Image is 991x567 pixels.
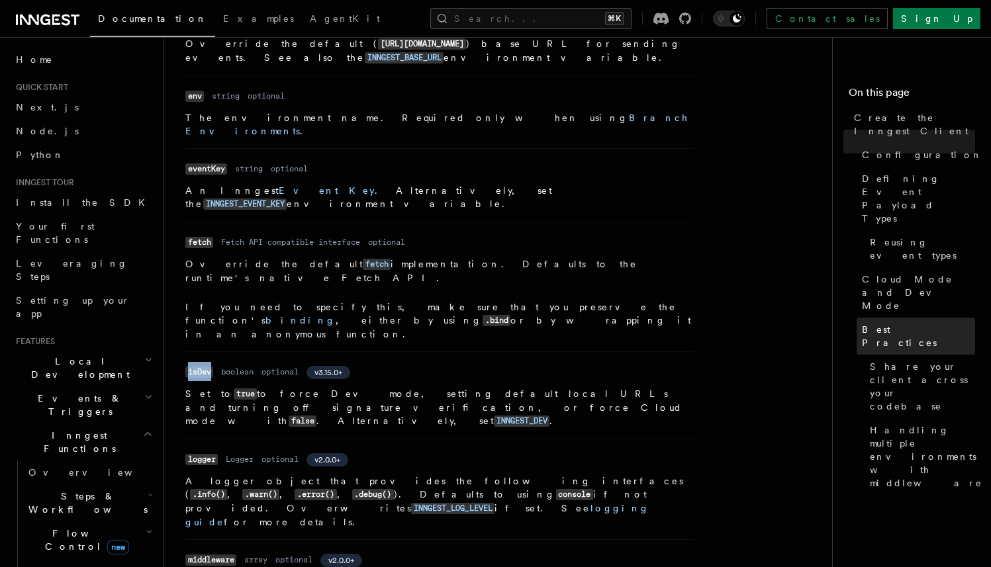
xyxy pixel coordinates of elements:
button: Events & Triggers [11,386,156,423]
span: Install the SDK [16,197,153,208]
span: Quick start [11,82,68,93]
span: Best Practices [862,323,975,349]
code: .debug() [352,489,394,500]
a: Reusing event types [865,230,975,267]
dd: array [244,554,267,565]
p: An Inngest . Alternatively, set the environment variable. [185,184,694,211]
span: Features [11,336,55,347]
span: Next.js [16,102,79,112]
span: Local Development [11,355,144,381]
a: Overview [23,460,156,484]
dd: string [235,163,263,174]
code: .warn() [242,489,279,500]
code: .info() [190,489,227,500]
a: fetch [363,259,391,269]
code: .error() [295,489,336,500]
dd: boolean [221,367,254,377]
span: Python [16,150,64,160]
span: Inngest Functions [11,429,143,455]
a: Examples [215,4,302,36]
dd: optional [271,163,308,174]
a: Defining Event Payload Types [857,167,975,230]
span: Defining Event Payload Types [862,172,975,225]
a: Setting up your app [11,288,156,326]
span: Leveraging Steps [16,258,128,282]
p: If you need to specify this, make sure that you preserve the function's , either by using or by w... [185,300,694,341]
a: logging guide [185,503,649,527]
a: Documentation [90,4,215,37]
code: INNGEST_EVENT_KEY [203,198,287,210]
span: new [107,540,129,554]
span: Home [16,53,53,66]
dd: optional [248,91,285,101]
code: false [289,415,316,427]
span: Documentation [98,13,207,24]
a: Cloud Mode and Dev Mode [857,267,975,318]
a: Install the SDK [11,191,156,214]
code: isDev [185,367,213,378]
dd: optional [275,554,312,565]
button: Search...⌘K [430,8,632,29]
span: Your first Functions [16,221,95,245]
dd: Fetch API compatible interface [221,237,360,247]
a: Create the Inngest Client [849,106,975,143]
code: INNGEST_LOG_LEVEL [411,503,495,514]
a: INNGEST_LOG_LEVEL [411,503,495,513]
code: console [556,489,593,500]
a: Configuration [857,143,975,167]
code: INNGEST_BASE_URL [365,52,444,64]
code: INNGEST_DEV [494,415,549,427]
span: Handling multiple environments with middleware [870,423,982,490]
span: Share your client across your codebase [870,360,975,413]
a: Event Key [279,185,375,196]
button: Local Development [11,349,156,386]
a: Sign Up [893,8,980,29]
dd: optional [368,237,405,247]
a: Your first Functions [11,214,156,251]
span: Inngest tour [11,177,74,188]
p: Set to to force Dev mode, setting default local URLs and turning off signature verification, or f... [185,387,694,428]
span: Cloud Mode and Dev Mode [862,273,975,312]
code: fetch [185,237,213,248]
a: Home [11,48,156,71]
span: Node.js [16,126,79,136]
a: Best Practices [857,318,975,355]
kbd: ⌘K [605,12,624,25]
a: Next.js [11,95,156,119]
a: AgentKit [302,4,388,36]
p: Override the default implementation. Defaults to the runtime's native Fetch API. [185,257,694,284]
code: logger [185,454,218,465]
a: Share your client across your codebase [865,355,975,418]
a: Leveraging Steps [11,251,156,288]
button: Flow Controlnew [23,521,156,558]
a: Node.js [11,119,156,143]
a: INNGEST_DEV [494,415,549,426]
a: Handling multiple environments with middleware [865,418,975,495]
a: Contact sales [767,8,888,29]
code: true [234,388,257,400]
p: The environment name. Required only when using . [185,111,694,138]
a: Branch Environments [185,112,688,136]
span: Flow Control [23,527,146,553]
dd: optional [261,454,299,464]
button: Toggle dark mode [713,11,745,26]
button: Steps & Workflows [23,484,156,521]
code: [URL][DOMAIN_NAME] [378,38,466,50]
dd: optional [261,367,299,377]
p: Override the default ( ) base URL for sending events. See also the environment variable. [185,37,694,65]
span: Configuration [862,148,982,161]
span: v2.0.0+ [328,555,354,566]
span: Events & Triggers [11,392,144,418]
p: A logger object that provides the following interfaces ( , , , ). Defaults to using if not provid... [185,474,694,529]
span: Overview [28,467,165,478]
a: binding [265,315,336,326]
span: Reusing event types [870,236,975,262]
span: Examples [223,13,294,24]
span: v3.15.0+ [314,367,342,378]
span: Create the Inngest Client [854,111,975,138]
dd: Logger [226,454,254,464]
code: env [185,91,204,102]
code: .bind [483,315,510,326]
a: INNGEST_BASE_URL [365,52,444,63]
span: v2.0.0+ [314,455,340,465]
